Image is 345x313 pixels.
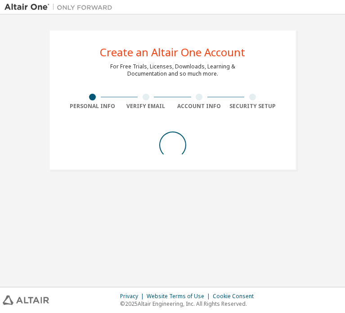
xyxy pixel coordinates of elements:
div: Verify Email [119,103,173,110]
div: Privacy [120,293,147,300]
div: Account Info [173,103,226,110]
div: Security Setup [226,103,279,110]
img: altair_logo.svg [3,295,49,305]
div: Create an Altair One Account [100,47,245,58]
div: Personal Info [66,103,120,110]
div: Website Terms of Use [147,293,213,300]
div: Cookie Consent [213,293,259,300]
div: For Free Trials, Licenses, Downloads, Learning & Documentation and so much more. [110,63,235,77]
img: Altair One [4,3,117,12]
p: © 2025 Altair Engineering, Inc. All Rights Reserved. [120,300,259,308]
